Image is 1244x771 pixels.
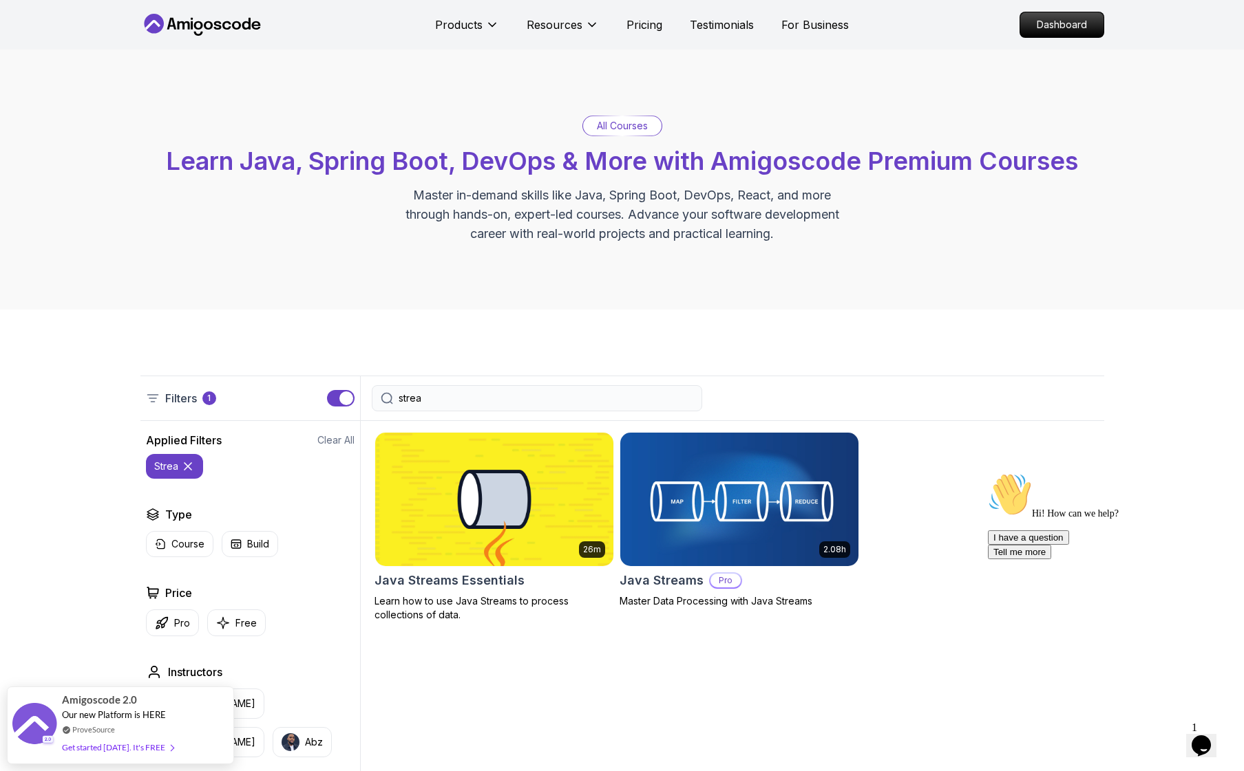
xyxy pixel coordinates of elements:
button: Course [146,531,213,557]
a: Java Streams card2.08hJava StreamsProMaster Data Processing with Java Streams [620,432,859,608]
div: 👋Hi! How can we help?I have a questionTell me more [6,6,253,92]
span: Hi! How can we help? [6,41,136,52]
p: Dashboard [1020,12,1104,37]
img: provesource social proof notification image [12,703,57,748]
img: :wave: [6,6,50,50]
a: ProveSource [72,724,115,735]
img: instructor img [282,733,299,751]
p: strea [154,459,178,473]
h2: Instructors [168,664,222,680]
a: Testimonials [690,17,754,33]
h2: Applied Filters [146,432,222,448]
a: Java Streams Essentials card26mJava Streams EssentialsLearn how to use Java Streams to process co... [375,432,614,622]
h2: Type [165,506,192,523]
p: Pro [174,616,190,630]
p: Master Data Processing with Java Streams [620,594,859,608]
p: Build [247,537,269,551]
input: Search Java, React, Spring boot ... [399,391,693,405]
button: strea [146,454,203,479]
iframe: chat widget [982,467,1230,709]
a: Dashboard [1020,12,1104,38]
button: Pro [146,609,199,636]
p: Course [171,537,204,551]
span: Learn Java, Spring Boot, DevOps & More with Amigoscode Premium Courses [166,146,1078,176]
span: Amigoscode 2.0 [62,692,137,708]
p: Resources [527,17,582,33]
button: instructor imgAbz [273,727,332,757]
p: Filters [165,390,197,406]
p: Free [235,616,257,630]
p: Master in-demand skills like Java, Spring Boot, DevOps, React, and more through hands-on, expert-... [391,186,854,243]
div: Get started [DATE]. It's FREE [62,739,173,755]
p: Pro [710,574,741,587]
h2: Price [165,585,192,601]
button: Products [435,17,499,44]
button: Tell me more [6,78,69,92]
a: Pricing [626,17,662,33]
button: Build [222,531,278,557]
p: Learn how to use Java Streams to process collections of data. [375,594,614,622]
p: Abz [305,735,323,749]
iframe: chat widget [1186,716,1230,757]
p: All Courses [597,119,648,133]
h2: Java Streams [620,571,704,590]
p: 26m [583,544,601,555]
p: Products [435,17,483,33]
h2: Java Streams Essentials [375,571,525,590]
span: Our new Platform is HERE [62,709,166,720]
p: 1 [207,393,211,404]
a: For Business [781,17,849,33]
p: 2.08h [823,544,846,555]
button: Resources [527,17,599,44]
img: Java Streams Essentials card [375,433,613,566]
button: Clear All [317,433,355,447]
button: I have a question [6,63,87,78]
img: Java Streams card [620,433,858,566]
button: Free [207,609,266,636]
